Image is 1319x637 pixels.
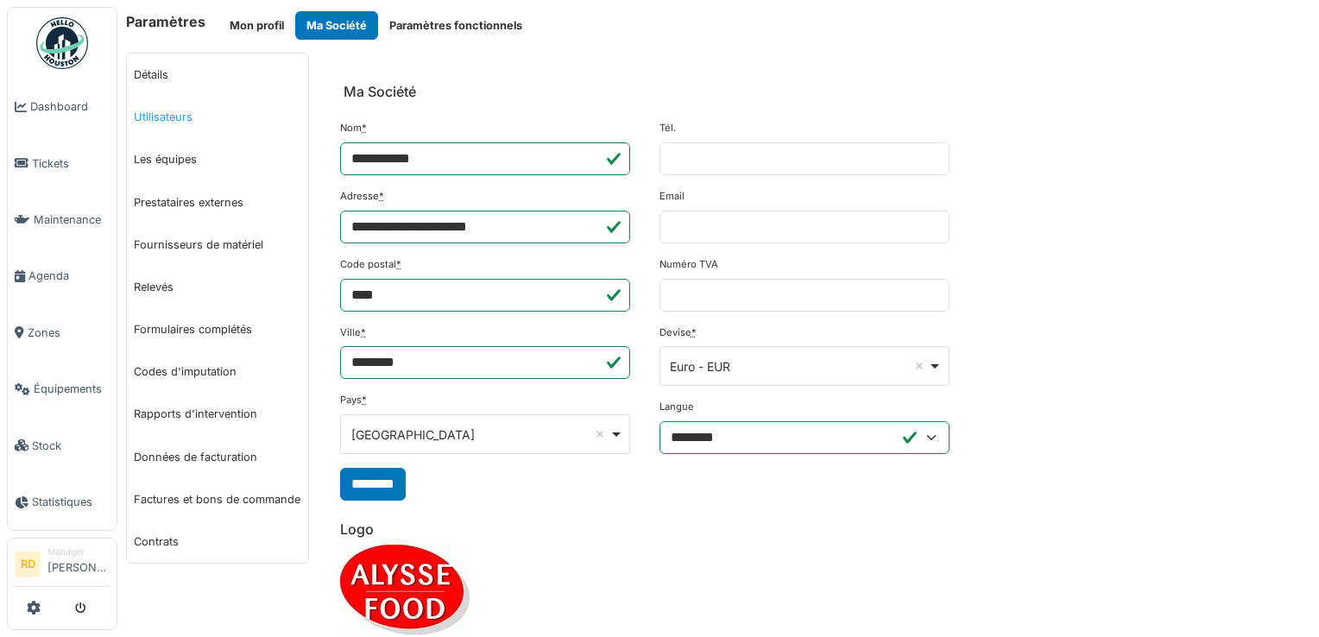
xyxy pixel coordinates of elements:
a: Formulaires complétés [127,308,308,350]
abbr: Requis [396,258,401,270]
a: Détails [127,54,308,96]
a: Relevés [127,266,308,308]
label: Adresse [340,189,384,204]
div: [GEOGRAPHIC_DATA] [351,426,609,444]
a: Fournisseurs de matériel [127,224,308,266]
h6: Ma Société [344,84,416,100]
li: [PERSON_NAME] [47,546,110,583]
a: Les équipes [127,138,308,180]
a: Factures et bons de commande [127,478,308,520]
a: Contrats [127,520,308,563]
div: Euro - EUR [670,357,928,375]
h6: Paramètres [126,14,205,30]
span: Stock [32,438,110,454]
a: Utilisateurs [127,96,308,138]
button: Paramètres fonctionnels [378,11,533,40]
button: Mon profil [218,11,295,40]
button: Remove item: 'EUR' [911,357,928,375]
span: Zones [28,325,110,341]
li: RD [15,552,41,577]
abbr: Requis [362,122,367,134]
span: Équipements [34,381,110,397]
a: Données de facturation [127,436,308,478]
abbr: Requis [361,326,366,338]
button: Ma Société [295,11,378,40]
span: Maintenance [34,211,110,228]
label: Nom [340,121,367,136]
label: Pays [340,393,367,407]
a: Prestataires externes [127,181,308,224]
label: Numéro TVA [659,257,718,272]
abbr: Requis [362,394,367,406]
a: Maintenance [8,192,117,248]
abbr: Requis [379,190,384,202]
a: Codes d'imputation [127,350,308,393]
a: Tickets [8,135,117,191]
span: Dashboard [30,98,110,115]
label: Email [659,189,685,204]
a: Agenda [8,248,117,304]
span: Tickets [32,155,110,172]
a: Stock [8,417,117,473]
a: Zones [8,305,117,361]
span: Statistiques [32,494,110,510]
label: Tél. [659,121,676,136]
a: Dashboard [8,79,117,135]
div: Manager [47,546,110,558]
label: Langue [659,400,694,414]
a: Statistiques [8,474,117,530]
abbr: Requis [691,326,697,338]
span: Agenda [28,268,110,284]
h6: Logo [340,521,1297,538]
a: Équipements [8,361,117,417]
img: Badge_color-CXgf-gQk.svg [36,17,88,69]
label: Ville [340,325,366,340]
label: Devise [659,325,697,340]
label: Code postal [340,257,401,272]
button: Remove item: 'BE' [591,426,609,443]
a: RD Manager[PERSON_NAME] [15,546,110,587]
a: Rapports d'intervention [127,393,308,435]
